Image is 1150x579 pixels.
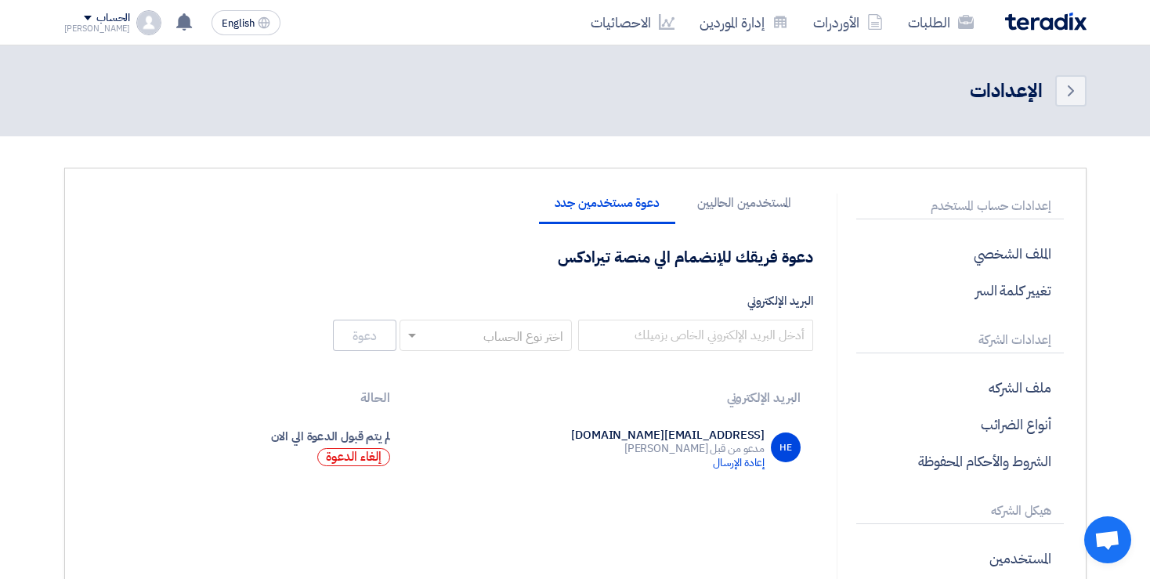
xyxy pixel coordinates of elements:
[856,498,1063,524] p: هيكل الشركه
[578,4,687,41] a: الاحصائيات
[539,197,675,224] li: دعوة مستخدمين جدد
[571,428,765,442] div: [EMAIL_ADDRESS][DOMAIN_NAME]
[856,235,1063,272] p: الملف الشخصي
[1084,516,1131,563] a: Open chat
[801,4,895,41] a: الأوردرات
[222,18,255,29] span: English
[713,454,765,471] span: إعادة الإرسال
[558,247,813,267] h4: دعوة فريقك للإنضمام الي منصة تيرادكس
[687,4,801,41] a: إدارة الموردين
[571,442,765,470] div: مدعو من قبل [PERSON_NAME]
[87,379,403,417] th: الحالة
[895,4,986,41] a: الطلبات
[771,432,801,462] div: HE
[317,448,390,466] button: إلغاء الدعوة
[856,443,1063,479] p: الشروط والأحكام المحفوظة
[136,10,161,35] img: profile_test.png
[856,406,1063,443] p: أنواع الضرائب
[856,327,1063,353] p: إعدادات الشركة
[856,272,1063,309] p: تغيير كلمة السر
[856,540,1063,577] p: المستخدمين
[212,10,280,35] button: English
[403,379,813,417] th: البريد الإلكتروني
[64,24,131,33] div: [PERSON_NAME]
[87,292,814,310] label: البريد الإلكتروني
[682,197,807,224] li: المستخدمين الحاليين
[856,369,1063,406] p: ملف الشركه
[1005,13,1087,31] img: Teradix logo
[99,428,390,446] div: لم يتم قبول الدعوة الي الان
[578,320,813,351] input: أدخل البريد الإلكتروني الخاص بزميلك
[333,320,396,351] button: دعوة
[856,194,1063,219] p: إعدادات حساب المستخدم
[96,12,130,25] div: الحساب
[970,77,1042,105] div: الإعدادات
